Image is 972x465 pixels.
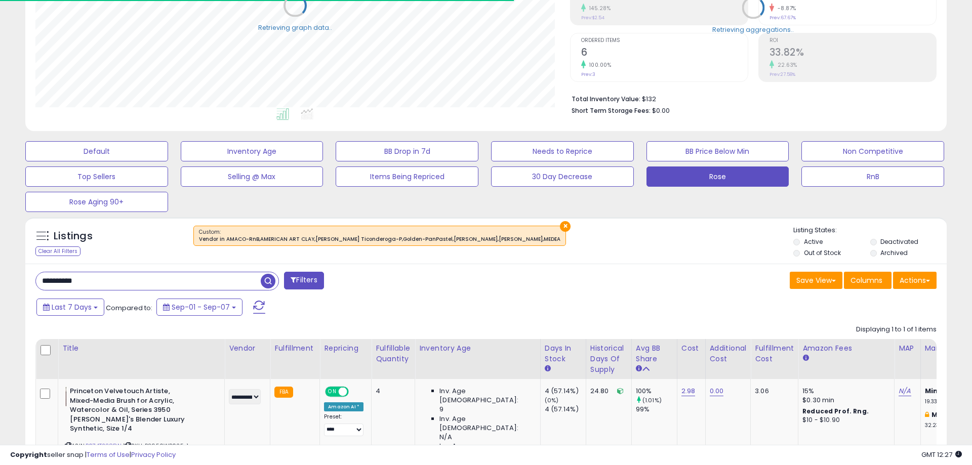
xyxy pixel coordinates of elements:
div: Avg BB Share [636,343,673,364]
div: Repricing [324,343,367,354]
label: Deactivated [880,237,918,246]
div: Cost [681,343,701,354]
label: Active [804,237,823,246]
div: Amazon Fees [802,343,890,354]
button: RnB [801,166,944,187]
div: $10 - $10.90 [802,416,886,425]
span: Inv. Age [DEMOGRAPHIC_DATA]: [439,387,532,405]
b: Max: [931,410,949,419]
span: Sep-01 - Sep-07 [172,302,230,312]
div: 4 [376,387,407,396]
button: Selling @ Max [181,166,323,187]
div: 99% [636,405,677,414]
a: Terms of Use [87,450,130,459]
div: Preset: [324,413,363,436]
a: B074T238DN [86,442,121,450]
small: (1.01%) [642,396,662,404]
div: Inventory Age [419,343,536,354]
a: 2.98 [681,386,696,396]
div: Days In Stock [545,343,582,364]
div: Retrieving graph data.. [258,23,332,32]
small: Avg BB Share. [636,364,642,373]
div: Fulfillment [274,343,315,354]
small: Days In Stock. [545,364,551,373]
span: N/A [439,433,452,442]
span: 9 [439,405,443,414]
button: 30 Day Decrease [491,166,634,187]
div: Retrieving aggregations.. [712,25,794,34]
th: CSV column name: cust_attr_2_Vendor [225,339,270,379]
button: Columns [844,272,892,289]
div: seller snap | | [10,450,176,460]
div: Additional Cost [710,343,747,364]
strong: Copyright [10,450,47,459]
a: N/A [899,386,911,396]
span: Compared to: [106,303,152,313]
b: Reduced Prof. Rng. [802,407,869,415]
button: × [560,221,571,232]
div: Title [62,343,220,354]
div: $0.30 min [802,396,886,405]
button: Inventory Age [181,141,323,161]
small: Amazon Fees. [802,354,808,363]
small: FBA [274,387,293,398]
span: Last 7 Days [52,302,92,312]
div: 24.80 [590,387,624,396]
div: 4 (57.14%) [545,405,586,414]
div: 100% [636,387,677,396]
button: Needs to Reprice [491,141,634,161]
span: Inv. Age [DEMOGRAPHIC_DATA]: [439,442,532,460]
button: BB Drop in 7d [336,141,478,161]
a: 0.00 [710,386,724,396]
button: Rose Aging 90+ [25,192,168,212]
div: Historical Days Of Supply [590,343,627,375]
button: Non Competitive [801,141,944,161]
button: Save View [790,272,842,289]
p: Listing States: [793,226,946,235]
div: 4 (57.14%) [545,387,586,396]
button: Sep-01 - Sep-07 [156,299,242,316]
a: Privacy Policy [131,450,176,459]
span: 2025-09-16 12:27 GMT [921,450,962,459]
span: ON [326,388,339,396]
button: Actions [893,272,937,289]
span: Columns [850,275,882,285]
label: Out of Stock [804,248,841,257]
small: (0%) [545,396,559,404]
div: Vendor [229,343,266,354]
img: 11lY92T54sS._SL40_.jpg [65,387,67,407]
div: Fulfillment Cost [755,343,794,364]
div: Clear All Filters [35,246,80,256]
b: Min: [925,386,940,396]
h5: Listings [54,229,93,243]
span: Inv. Age [DEMOGRAPHIC_DATA]: [439,414,532,433]
div: 15% [802,387,886,396]
button: Last 7 Days [36,299,104,316]
div: Amazon AI * [324,402,363,411]
label: Archived [880,248,908,257]
div: 3.06 [755,387,790,396]
span: OFF [347,388,363,396]
div: Displaying 1 to 1 of 1 items [856,325,937,334]
button: Default [25,141,168,161]
div: Fulfillable Quantity [376,343,411,364]
button: Top Sellers [25,166,168,187]
button: BB Price Below Min [646,141,789,161]
span: Custom: [199,228,560,243]
button: Rose [646,166,789,187]
span: | SKU: P3950WB025-1 [123,442,188,450]
div: MAP [899,343,916,354]
div: Vendor in AMACO-RnB,AMERICAN ART CLAY,[PERSON_NAME] Ticonderoga-P,Golden-PanPastel,[PERSON_NAME],... [199,236,560,243]
button: Filters [284,272,323,289]
b: Princeton Velvetouch Artiste, Mixed-Media Brush for Acrylic, Watercolor & Oil, Series 3950 [PERSO... [70,387,193,436]
button: Items Being Repriced [336,166,478,187]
